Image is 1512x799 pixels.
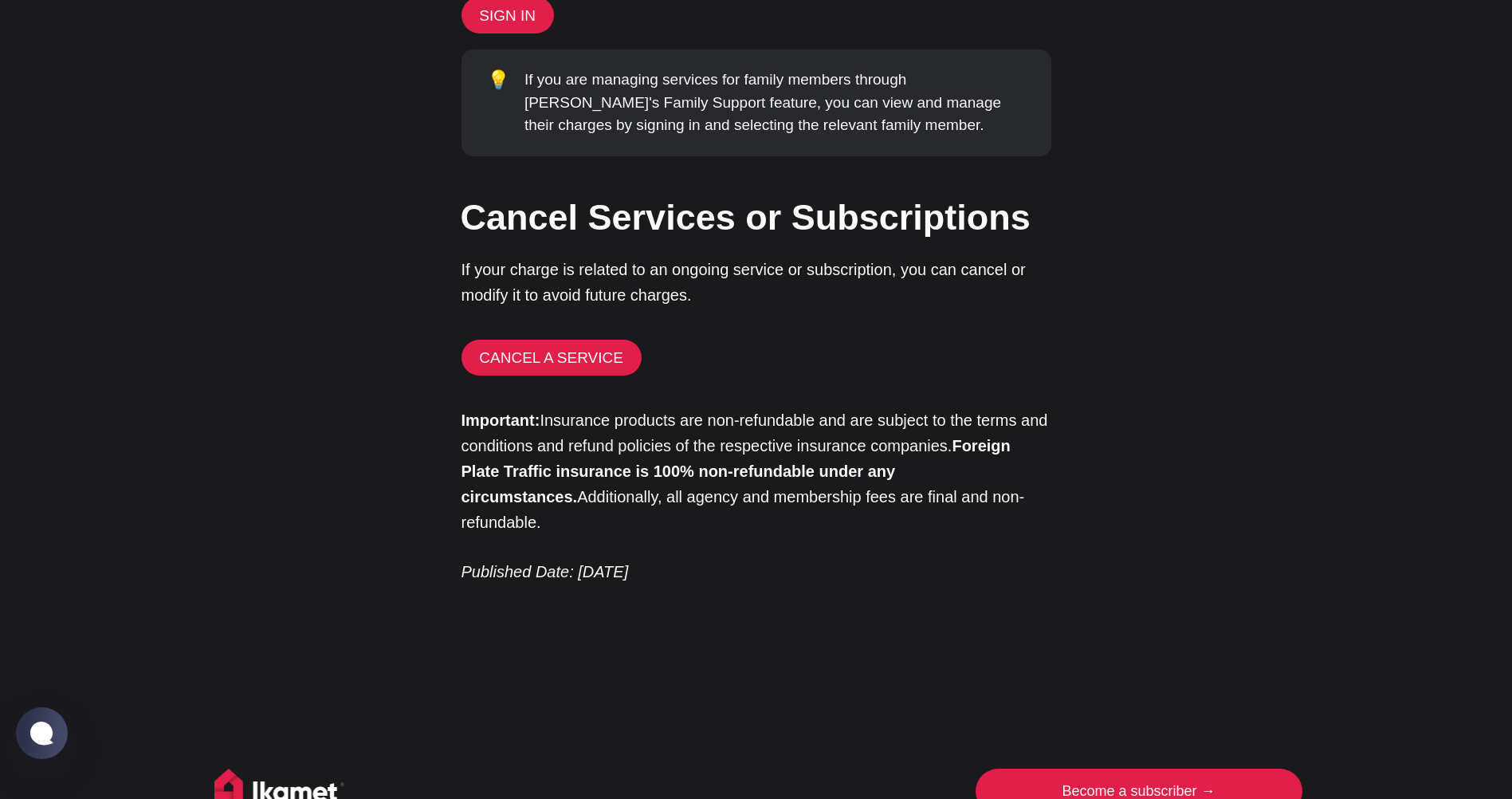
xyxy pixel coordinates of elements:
[461,407,1051,535] p: Insurance products are non-refundable and are subject to the terms and conditions and refund poli...
[461,437,1011,506] strong: Foreign Plate Traffic insurance is 100% non-refundable under any circumstances.
[487,69,524,137] div: 💡
[524,69,1026,137] div: If you are managing services for family members through [PERSON_NAME]'s Family Support feature, y...
[461,340,642,376] a: CANCEL A SERVICE
[461,192,1051,242] h2: Cancel Services or Subscriptions
[461,563,629,581] em: Published Date: [DATE]
[461,411,540,429] strong: Important:
[461,257,1051,308] p: If your charge is related to an ongoing service or subscription, you can cancel or modify it to a...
